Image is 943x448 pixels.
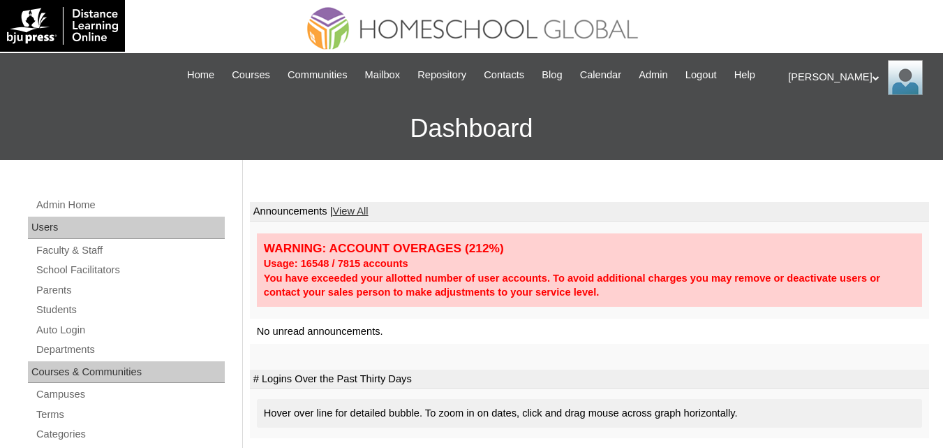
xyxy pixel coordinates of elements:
[250,202,929,222] td: Announcements |
[685,67,717,83] span: Logout
[410,67,473,83] a: Repository
[639,67,668,83] span: Admin
[35,196,225,214] a: Admin Home
[232,67,270,83] span: Courses
[7,7,118,45] img: logo-white.png
[35,301,225,319] a: Students
[35,282,225,299] a: Parents
[35,261,225,279] a: School Facilitators
[35,386,225,403] a: Campuses
[678,67,724,83] a: Logout
[250,370,929,389] td: # Logins Over the Past Thirty Days
[484,67,524,83] span: Contacts
[542,67,562,83] span: Blog
[734,67,755,83] span: Help
[264,258,408,269] strong: Usage: 16548 / 7815 accounts
[35,242,225,259] a: Faculty & Staff
[333,205,369,217] a: View All
[417,67,466,83] span: Repository
[358,67,408,83] a: Mailbox
[281,67,355,83] a: Communities
[7,97,936,160] h3: Dashboard
[365,67,401,83] span: Mailbox
[35,321,225,339] a: Auto Login
[727,67,762,83] a: Help
[477,67,531,83] a: Contacts
[35,426,225,443] a: Categories
[257,399,922,428] div: Hover over line for detailed bubble. To zoom in on dates, click and drag mouse across graph horiz...
[632,67,675,83] a: Admin
[535,67,569,83] a: Blog
[580,67,621,83] span: Calendar
[264,240,915,256] div: WARNING: ACCOUNT OVERAGES (212%)
[225,67,277,83] a: Courses
[250,319,929,345] td: No unread announcements.
[180,67,221,83] a: Home
[28,361,225,384] div: Courses & Communities
[573,67,628,83] a: Calendar
[187,67,214,83] span: Home
[788,60,929,95] div: [PERSON_NAME]
[28,217,225,239] div: Users
[264,271,915,300] div: You have exceeded your allotted number of user accounts. To avoid additional charges you may remo...
[288,67,348,83] span: Communities
[888,60,923,95] img: Ariane Ebuen
[35,341,225,359] a: Departments
[35,406,225,424] a: Terms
